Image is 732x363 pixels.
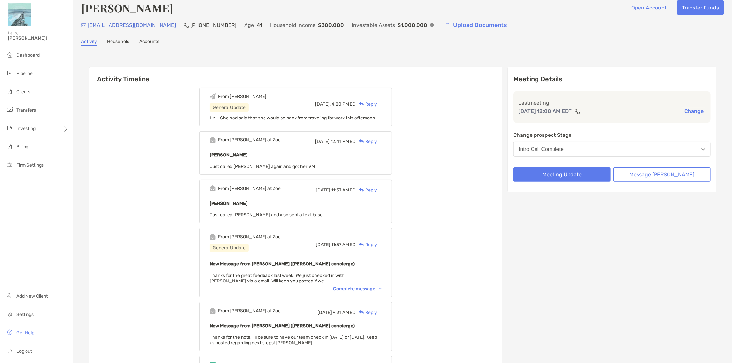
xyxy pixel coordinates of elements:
[352,21,395,29] p: Investable Assets
[218,94,266,99] div: From [PERSON_NAME]
[6,328,14,336] img: get-help icon
[16,144,28,150] span: Billing
[210,115,376,121] span: LM - She had said that she would be back from traveling for work this afternoon.
[446,23,451,27] img: button icon
[315,101,331,107] span: [DATE],
[356,138,377,145] div: Reply
[519,99,706,107] p: Last meeting
[218,137,281,143] div: From [PERSON_NAME] at Zoe
[8,35,69,41] span: [PERSON_NAME]!
[210,137,216,143] img: Event icon
[6,106,14,114] img: transfers icon
[316,242,330,247] span: [DATE]
[210,335,377,346] span: Thanks for the note! I’ll be sure to have our team check in [DATE] or [DATE]. Keep us posted rega...
[16,330,34,336] span: Get Help
[210,201,247,206] b: [PERSON_NAME]
[8,3,31,26] img: Zoe Logo
[331,242,356,247] span: 11:57 AM ED
[210,93,216,100] img: Event icon
[332,101,356,107] span: 4:20 PM ED
[6,124,14,132] img: investing icon
[6,310,14,318] img: settings icon
[6,51,14,59] img: dashboard icon
[210,234,216,240] img: Event icon
[81,0,173,15] h4: [PERSON_NAME]
[210,212,324,218] span: Just called [PERSON_NAME] and also sent a text base.
[210,308,216,314] img: Event icon
[218,308,281,314] div: From [PERSON_NAME] at Zoe
[6,142,14,150] img: billing icon
[359,102,364,106] img: Reply icon
[210,152,247,158] b: [PERSON_NAME]
[218,234,281,240] div: From [PERSON_NAME] at Zoe
[6,69,14,77] img: pipeline icon
[356,101,377,108] div: Reply
[210,164,315,169] span: Just called [PERSON_NAME] again and got her VM
[218,186,281,191] div: From [PERSON_NAME] at Zoe
[184,23,189,28] img: Phone Icon
[210,185,216,191] img: Event icon
[210,273,345,284] span: Thanks for the great feedback last week. We just checked in with [PERSON_NAME] via a email. Will ...
[88,21,176,29] p: [EMAIL_ADDRESS][DOMAIN_NAME]
[513,167,611,182] button: Meeting Update
[139,39,159,46] a: Accounts
[359,243,364,247] img: Reply icon
[210,261,355,267] b: New Message from [PERSON_NAME] ([PERSON_NAME] concierge)
[16,126,36,131] span: Investing
[442,18,511,32] a: Upload Documents
[16,89,30,95] span: Clients
[359,310,364,315] img: Reply icon
[16,293,48,299] span: Add New Client
[81,23,86,27] img: Email Icon
[333,286,382,292] div: Complete message
[16,348,32,354] span: Log out
[513,142,711,157] button: Intro Call Complete
[89,67,502,83] h6: Activity Timeline
[244,21,254,29] p: Age
[210,244,249,252] div: General Update
[6,87,14,95] img: clients icon
[316,187,330,193] span: [DATE]
[210,103,249,112] div: General Update
[16,312,34,317] span: Settings
[16,71,33,76] span: Pipeline
[626,0,672,15] button: Open Account
[379,288,382,290] img: Chevron icon
[359,139,364,144] img: Reply icon
[318,21,344,29] p: $300,000
[6,161,14,169] img: firm-settings icon
[81,39,97,46] a: Activity
[356,241,377,248] div: Reply
[333,310,356,315] span: 9:31 AM ED
[513,75,711,83] p: Meeting Details
[257,21,262,29] p: 41
[682,108,706,115] button: Change
[398,21,427,29] p: $1,000,000
[210,323,355,329] b: New Message from [PERSON_NAME] ([PERSON_NAME] concierge)
[356,309,377,316] div: Reply
[519,107,572,115] p: [DATE] 12:00 AM EDT
[513,131,711,139] p: Change prospect Stage
[317,310,332,315] span: [DATE]
[6,347,14,354] img: logout icon
[430,23,434,27] img: Info Icon
[331,187,356,193] span: 11:37 AM ED
[356,187,377,193] div: Reply
[613,167,711,182] button: Message [PERSON_NAME]
[190,21,236,29] p: [PHONE_NUMBER]
[574,109,580,114] img: communication type
[16,52,40,58] span: Dashboard
[16,107,36,113] span: Transfers
[6,292,14,299] img: add_new_client icon
[519,146,564,152] div: Intro Call Complete
[677,0,724,15] button: Transfer Funds
[315,139,330,144] span: [DATE]
[701,148,705,151] img: Open dropdown arrow
[331,139,356,144] span: 12:41 PM ED
[107,39,129,46] a: Household
[16,162,44,168] span: Firm Settings
[270,21,315,29] p: Household Income
[359,188,364,192] img: Reply icon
